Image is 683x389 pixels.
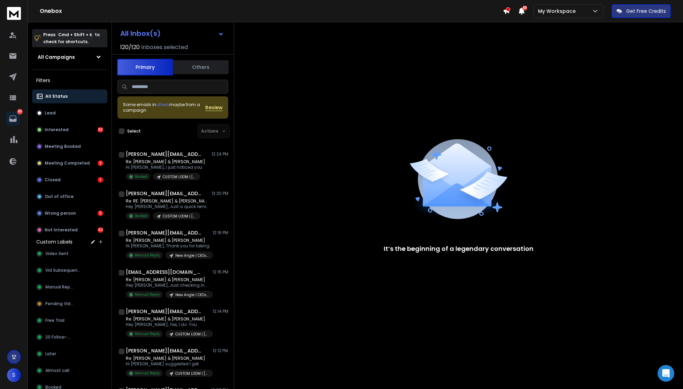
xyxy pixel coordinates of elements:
[17,109,23,114] p: 80
[126,308,202,315] h1: [PERSON_NAME][EMAIL_ADDRESS]
[126,316,209,322] p: Re: [PERSON_NAME] & [PERSON_NAME]
[32,206,107,220] button: Wrong person5
[98,211,103,216] div: 5
[384,244,534,254] p: It’s the beginning of a legendary conversation
[126,347,202,354] h1: [PERSON_NAME][EMAIL_ADDRESS][PERSON_NAME][DOMAIN_NAME]
[32,313,107,327] button: Free Trial
[45,318,64,323] span: Free Trial
[126,283,209,288] p: Hey [PERSON_NAME], Just checking in. Are
[45,160,90,166] p: Meeting Completed
[45,351,56,357] span: Later
[32,106,107,120] button: Lead
[32,173,107,187] button: Closed1
[38,54,75,61] h1: All Campaigns
[123,102,205,113] div: Some emails in maybe from a campaign
[32,247,107,261] button: Video Sent
[43,31,100,45] p: Press to check for shortcuts.
[126,159,205,165] p: Re: [PERSON_NAME] & [PERSON_NAME]
[120,43,140,51] span: 120 / 120
[156,102,169,108] span: others
[205,104,223,111] button: Review
[538,8,578,15] p: My Workspace
[36,238,72,245] h3: Custom Labels
[32,50,107,64] button: All Campaigns
[32,140,107,153] button: Meeting Booked
[612,4,671,18] button: Get Free Credits
[45,334,73,340] span: 20 Follow-up
[126,243,209,249] p: Hi [PERSON_NAME], Thank you for taking
[7,368,21,382] button: S
[141,43,188,51] h3: Inboxes selected
[126,277,209,283] p: Re: [PERSON_NAME] & [PERSON_NAME]
[126,238,209,243] p: Re: [PERSON_NAME] & [PERSON_NAME]
[175,371,209,376] p: CUSTOM LOOM | [PERSON_NAME] | WHOLE WORLD
[98,177,103,183] div: 1
[7,7,21,20] img: logo
[45,301,76,307] span: Pending Video
[126,204,209,209] p: Hey [PERSON_NAME], Just a quick reminder
[45,251,69,256] span: Video Sent
[212,151,228,157] p: 12:24 PM
[45,144,81,149] p: Meeting Booked
[45,94,68,99] p: All Status
[175,332,209,337] p: CUSTOM LOOM | [PERSON_NAME] | WHOLE WORLD
[32,89,107,103] button: All Status
[40,7,503,15] h1: Onebox
[126,322,209,327] p: Hey [PERSON_NAME], Yes, I do. You
[135,371,160,376] p: Manual Reply
[45,268,82,273] span: Vid Subsequence
[126,229,202,236] h1: [PERSON_NAME][EMAIL_ADDRESS][DOMAIN_NAME]
[6,112,20,126] a: 80
[135,253,160,258] p: Manual Reply
[126,190,202,197] h1: [PERSON_NAME][EMAIL_ADDRESS][DOMAIN_NAME]
[117,59,173,76] button: Primary
[32,297,107,311] button: Pending Video
[135,174,147,179] p: Booked
[626,8,666,15] p: Get Free Credits
[45,211,76,216] p: Wrong person
[213,269,228,275] p: 12:15 PM
[32,223,107,237] button: Not Interested42
[32,364,107,378] button: Almost call
[163,174,196,180] p: CUSTOM LOOM | [PERSON_NAME] | WHOLE WORLD
[32,156,107,170] button: Meeting Completed2
[45,368,69,373] span: Almost call
[32,280,107,294] button: Manual Reply
[163,214,196,219] p: CUSTOM LOOM | [PERSON_NAME] | WHOLE WORLD
[173,59,229,75] button: Others
[135,213,147,219] p: Booked
[126,198,209,204] p: Re: RE: [PERSON_NAME] & [PERSON_NAME]
[57,31,93,39] span: Cmd + Shift + k
[126,165,205,170] p: Hi [PERSON_NAME], I just noticed you
[126,269,202,276] h1: [EMAIL_ADDRESS][DOMAIN_NAME]
[98,160,103,166] div: 2
[213,348,228,354] p: 12:12 PM
[135,331,160,336] p: Manual Reply
[127,128,141,134] label: Select
[32,76,107,85] h3: Filters
[658,365,674,382] div: Open Intercom Messenger
[45,177,61,183] p: Closed
[32,330,107,344] button: 20 Follow-up
[120,30,161,37] h1: All Inbox(s)
[45,194,74,199] p: Out of office
[32,123,107,137] button: Interested30
[126,151,202,158] h1: [PERSON_NAME][EMAIL_ADDRESS][DOMAIN_NAME]
[98,127,103,133] div: 30
[115,26,230,40] button: All Inbox(s)
[32,347,107,361] button: Later
[45,127,69,133] p: Interested
[126,361,209,367] p: Hi [PERSON_NAME] suggested I get
[135,292,160,297] p: Manual Reply
[522,6,527,10] span: 50
[32,190,107,204] button: Out of office
[45,110,56,116] p: Lead
[32,263,107,277] button: Vid Subsequence
[175,253,209,258] p: New Angle | CEOs & Founders | [GEOGRAPHIC_DATA]
[213,309,228,314] p: 12:14 PM
[98,227,103,233] div: 42
[45,284,74,290] span: Manual Reply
